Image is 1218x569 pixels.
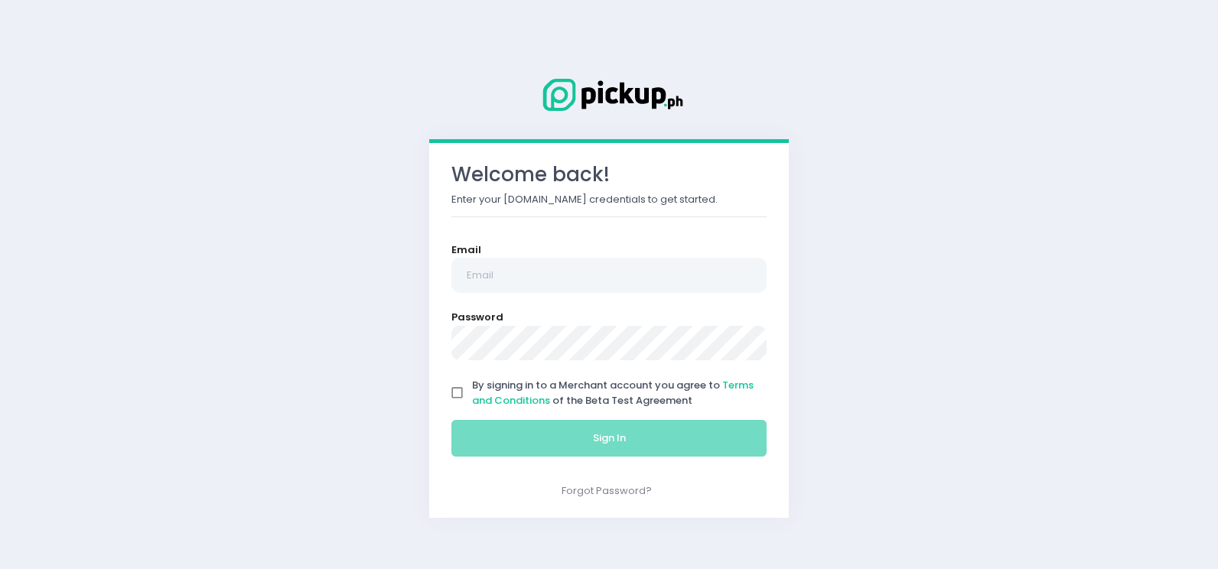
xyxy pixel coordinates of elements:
[451,163,767,187] h3: Welcome back!
[562,483,652,498] a: Forgot Password?
[451,242,481,258] label: Email
[472,378,754,408] a: Terms and Conditions
[532,76,686,114] img: Logo
[451,420,767,457] button: Sign In
[472,378,754,408] span: By signing in to a Merchant account you agree to of the Beta Test Agreement
[451,258,767,293] input: Email
[593,431,626,445] span: Sign In
[451,192,767,207] p: Enter your [DOMAIN_NAME] credentials to get started.
[451,310,503,325] label: Password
